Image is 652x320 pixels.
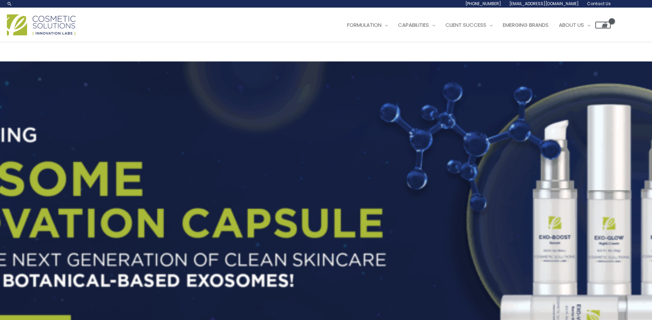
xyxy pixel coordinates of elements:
[554,15,595,35] a: About Us
[503,21,549,28] span: Emerging Brands
[337,15,611,35] nav: Site Navigation
[7,14,76,35] img: Cosmetic Solutions Logo
[587,1,611,7] span: Contact Us
[509,1,579,7] span: [EMAIL_ADDRESS][DOMAIN_NAME]
[559,21,584,28] span: About Us
[398,21,429,28] span: Capabilities
[498,15,554,35] a: Emerging Brands
[393,15,440,35] a: Capabilities
[440,15,498,35] a: Client Success
[347,21,382,28] span: Formulation
[445,21,486,28] span: Client Success
[7,1,12,7] a: Search icon link
[465,1,501,7] span: [PHONE_NUMBER]
[342,15,393,35] a: Formulation
[595,22,611,28] a: View Shopping Cart, empty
